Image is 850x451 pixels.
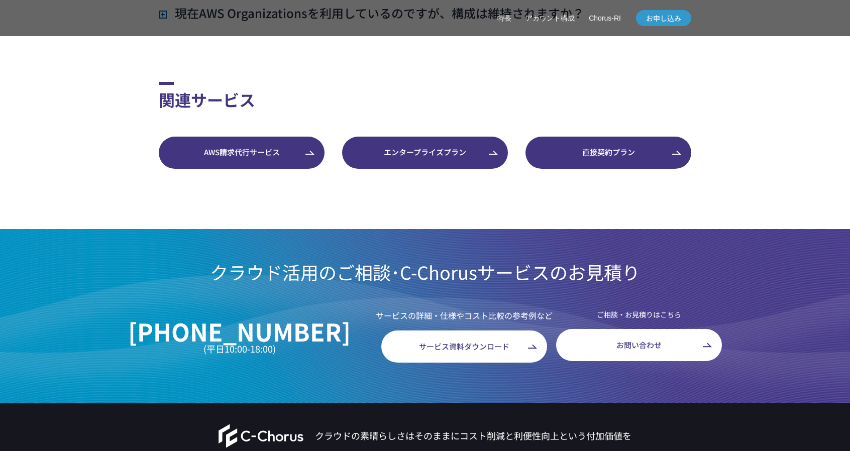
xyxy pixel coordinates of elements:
p: クラウドの素晴らしさはそのままにコスト削減と利便性向上という付加価値を [315,429,631,442]
a: [PHONE_NUMBER] [128,318,351,345]
small: (平日10:00-18:00) [128,344,351,354]
a: AWS請求代行サービス [159,137,325,169]
span: 直接契約プラン [525,147,691,158]
p: ご相談・お見積りはこちら [556,309,722,320]
a: エンタープライズプラン [342,137,508,169]
p: サービスの詳細・仕様やコスト比較の参考例など [376,309,553,321]
h2: 関連サービス [159,82,691,111]
a: アカウント構成 [525,13,575,24]
span: お申し込み [636,13,691,24]
a: 特長 [497,13,511,24]
span: AWS請求代行サービス [159,147,325,158]
h3: 現在AWS Organizationsを利用しているのですが、構成は維持されますか？ [159,5,584,22]
span: エンタープライズプラン [342,147,508,158]
a: Chorus-RI [589,13,621,24]
a: お申し込み [636,10,691,26]
a: お問い合わせ [556,329,722,361]
a: サービス資料ダウンロード [381,330,547,363]
a: 直接契約プラン [525,137,691,169]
